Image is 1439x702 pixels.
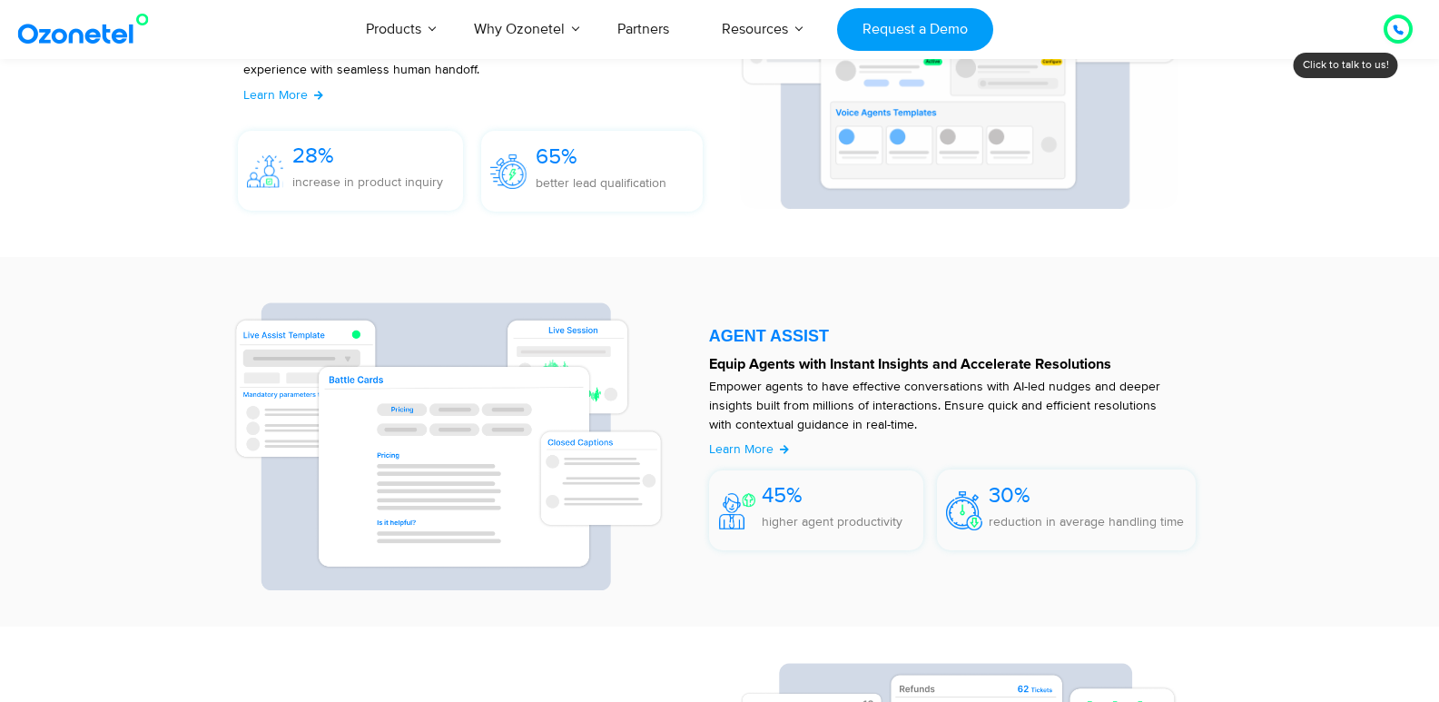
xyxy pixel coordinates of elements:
[490,154,527,188] img: 65%
[946,491,982,530] img: 30%
[243,22,676,98] p: Engage tens of thousands of customers with millions of conversations across the lifecycle with Vo...
[243,87,308,103] span: Learn More
[709,441,774,457] span: Learn More
[536,173,666,193] p: better lead qualification
[837,8,992,51] a: Request a Demo
[719,493,755,529] img: 45%
[243,85,324,104] a: Learn More
[989,512,1184,531] p: reduction in average handling time
[292,173,443,192] p: increase in product inquiry
[762,512,902,531] p: higher agent productivity
[989,482,1030,509] span: 30%
[292,143,334,169] span: 28%
[709,377,1178,434] p: Empower agents to have effective conversations with AI-led nudges and deeper insights built from ...
[762,482,803,509] span: 45%
[709,440,790,459] a: Learn More
[247,155,283,188] img: 28%
[709,328,1197,344] div: AGENT ASSIST
[536,143,577,170] span: 65%
[709,357,1111,371] strong: Equip Agents with Instant Insights and Accelerate Resolutions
